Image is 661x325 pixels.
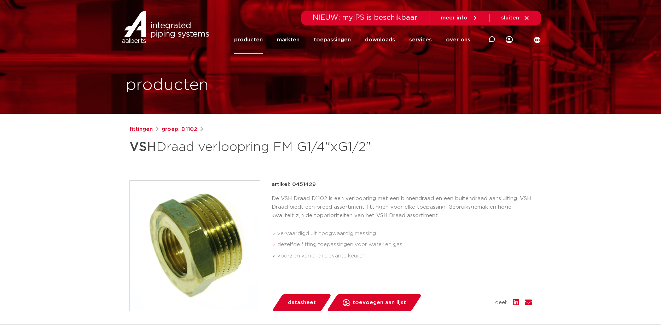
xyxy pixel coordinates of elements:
a: fittingen [129,125,153,134]
h1: producten [126,74,209,97]
span: deel: [495,298,507,307]
a: markten [277,25,300,54]
img: Product Image for VSH Draad verloopring FM G1/4"xG1/2" [130,181,260,311]
a: meer info [441,15,478,21]
strong: VSH [129,141,156,153]
a: over ons [446,25,470,54]
nav: Menu [234,25,470,54]
h1: Draad verloopring FM G1/4"xG1/2" [129,137,395,158]
div: my IPS [506,25,513,54]
a: downloads [365,25,395,54]
a: sluiten [501,15,530,21]
span: NIEUW: myIPS is beschikbaar [313,14,418,21]
a: groep: D1102 [162,125,197,134]
span: datasheet [288,297,316,308]
span: sluiten [501,15,519,21]
li: dezelfde fitting toepassingen voor water en gas [277,239,532,250]
li: vervaardigd uit hoogwaardig messing [277,228,532,239]
a: producten [234,25,263,54]
span: toevoegen aan lijst [353,297,406,308]
p: artikel: 0451429 [272,180,316,189]
a: services [409,25,432,54]
li: voorzien van alle relevante keuren [277,250,532,262]
p: De VSH Draad D1102 is een verloopring met een binnendraad en een buitendraad aansluiting. VSH Dra... [272,195,532,220]
a: datasheet [272,294,332,311]
span: meer info [441,15,468,21]
a: toepassingen [314,25,351,54]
